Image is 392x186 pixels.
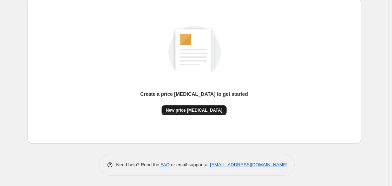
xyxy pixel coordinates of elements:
[116,162,161,167] span: Need help? Read the
[170,162,210,167] span: or email support at
[210,162,287,167] a: [EMAIL_ADDRESS][DOMAIN_NAME]
[166,107,222,113] span: New price [MEDICAL_DATA]
[161,162,170,167] a: FAQ
[140,91,248,98] p: Create a price [MEDICAL_DATA] to get started
[162,105,227,115] button: New price [MEDICAL_DATA]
